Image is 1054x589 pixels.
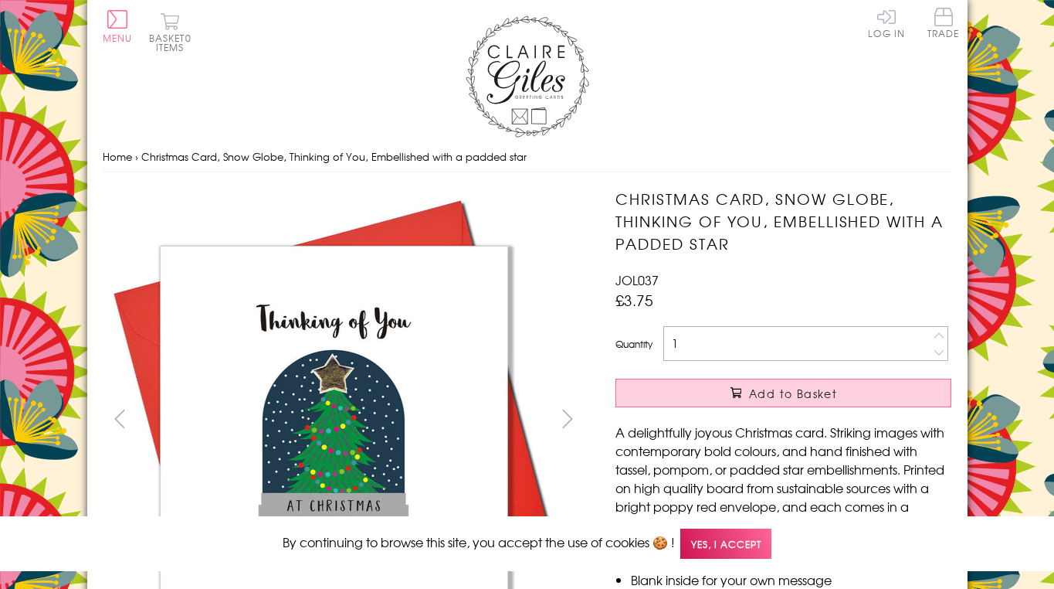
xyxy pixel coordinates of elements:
h1: Christmas Card, Snow Globe, Thinking of You, Embellished with a padded star [615,188,951,254]
span: JOL037 [615,271,659,289]
button: prev [103,401,137,436]
a: Home [103,149,132,164]
span: Yes, I accept [680,529,771,559]
span: › [135,149,138,164]
li: Blank inside for your own message [631,570,951,589]
button: Basket0 items [149,12,191,52]
button: Menu [103,10,133,43]
span: 0 items [156,31,191,54]
span: Christmas Card, Snow Globe, Thinking of You, Embellished with a padded star [141,149,527,164]
button: Add to Basket [615,379,951,407]
nav: breadcrumbs [103,141,952,173]
span: Add to Basket [749,386,837,401]
a: Trade [927,8,960,41]
a: Log In [868,8,905,38]
span: Trade [927,8,960,38]
p: A delightfully joyous Christmas card. Striking images with contemporary bold colours, and hand fi... [615,423,951,534]
button: next [550,401,585,436]
span: Menu [103,31,133,45]
span: £3.75 [615,289,653,311]
img: Claire Giles Greetings Cards [466,15,589,138]
label: Quantity [615,337,652,351]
